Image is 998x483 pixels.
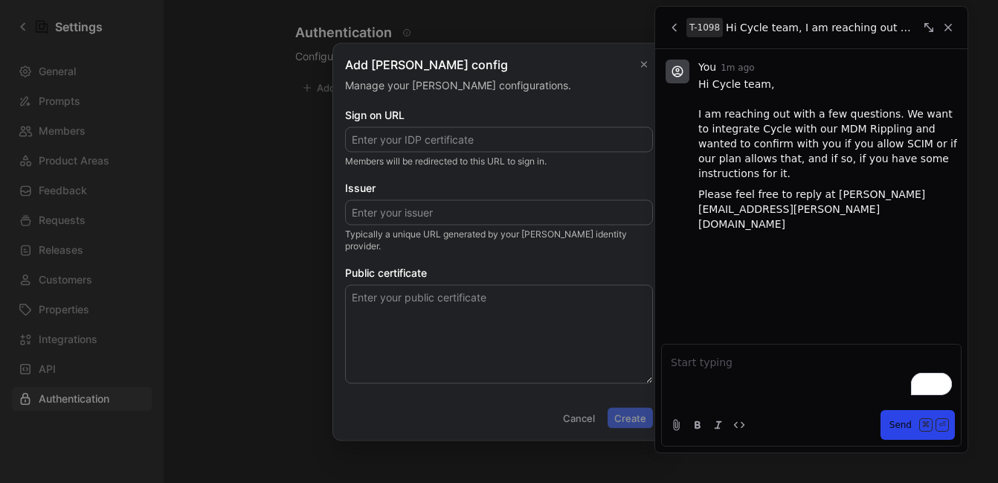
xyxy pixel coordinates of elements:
p: Typically a unique URL generated by your [PERSON_NAME] identity provider. [345,228,653,252]
h2: Add [PERSON_NAME] config [345,55,653,73]
label: Issuer [345,179,653,196]
p: Members will be redirected to this URL to sign in. [345,155,653,167]
button: Create [608,407,653,428]
button: Cancel [556,407,602,428]
input: Enter your issuer [346,200,652,224]
label: Sign on URL [345,106,653,124]
p: Manage your [PERSON_NAME] configurations. [345,76,653,94]
label: Public certificate [345,263,653,281]
input: Enter your IDP certificate [346,127,652,151]
button: Close [635,55,653,73]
